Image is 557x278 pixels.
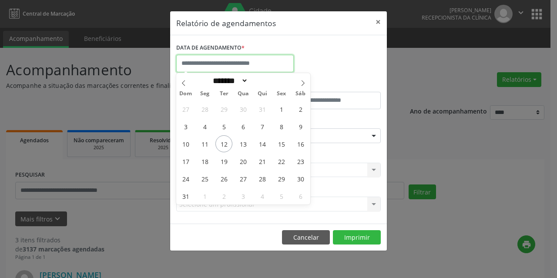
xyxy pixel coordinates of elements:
span: Julho 28, 2025 [196,100,213,117]
span: Agosto 11, 2025 [196,135,213,152]
span: Julho 31, 2025 [254,100,271,117]
span: Agosto 5, 2025 [215,118,232,135]
span: Agosto 10, 2025 [177,135,194,152]
span: Setembro 2, 2025 [215,188,232,204]
select: Month [210,76,248,85]
span: Agosto 30, 2025 [292,170,309,187]
span: Agosto 15, 2025 [273,135,290,152]
span: Setembro 4, 2025 [254,188,271,204]
span: Agosto 17, 2025 [177,153,194,170]
button: Imprimir [333,230,381,245]
h5: Relatório de agendamentos [176,17,276,29]
span: Setembro 6, 2025 [292,188,309,204]
span: Qui [253,91,272,97]
label: ATÉ [281,78,381,92]
span: Agosto 23, 2025 [292,153,309,170]
span: Agosto 26, 2025 [215,170,232,187]
span: Agosto 4, 2025 [196,118,213,135]
span: Agosto 7, 2025 [254,118,271,135]
span: Agosto 29, 2025 [273,170,290,187]
span: Julho 29, 2025 [215,100,232,117]
span: Agosto 13, 2025 [235,135,252,152]
input: Year [248,76,277,85]
span: Agosto 27, 2025 [235,170,252,187]
span: Agosto 25, 2025 [196,170,213,187]
span: Agosto 18, 2025 [196,153,213,170]
span: Ter [215,91,234,97]
span: Agosto 14, 2025 [254,135,271,152]
span: Agosto 19, 2025 [215,153,232,170]
span: Agosto 1, 2025 [273,100,290,117]
span: Agosto 22, 2025 [273,153,290,170]
span: Setembro 1, 2025 [196,188,213,204]
span: Julho 30, 2025 [235,100,252,117]
span: Agosto 21, 2025 [254,153,271,170]
button: Cancelar [282,230,330,245]
span: Agosto 24, 2025 [177,170,194,187]
span: Qua [234,91,253,97]
span: Sex [272,91,291,97]
button: Close [369,11,387,33]
span: Setembro 3, 2025 [235,188,252,204]
span: Agosto 3, 2025 [177,118,194,135]
span: Dom [176,91,195,97]
span: Agosto 16, 2025 [292,135,309,152]
span: Agosto 9, 2025 [292,118,309,135]
span: Agosto 31, 2025 [177,188,194,204]
span: Agosto 28, 2025 [254,170,271,187]
span: Setembro 5, 2025 [273,188,290,204]
span: Agosto 12, 2025 [215,135,232,152]
span: Sáb [291,91,310,97]
label: DATA DE AGENDAMENTO [176,41,245,55]
span: Agosto 6, 2025 [235,118,252,135]
span: Agosto 2, 2025 [292,100,309,117]
span: Julho 27, 2025 [177,100,194,117]
span: Agosto 8, 2025 [273,118,290,135]
span: Seg [195,91,215,97]
span: Agosto 20, 2025 [235,153,252,170]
